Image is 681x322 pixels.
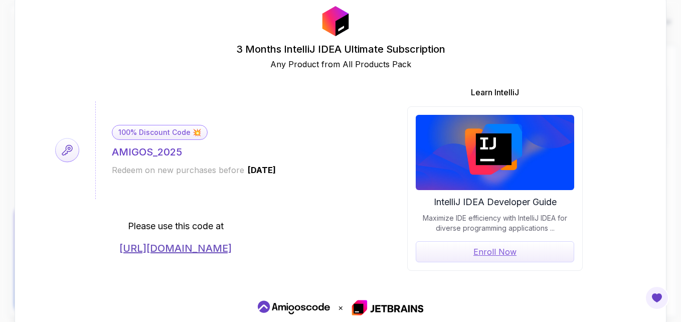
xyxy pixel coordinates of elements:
h2: Any Product from All Products Pack [270,58,411,70]
h1: 3 Months IntelliJ IDEA Ultimate Subscription [236,42,445,56]
button: Open Feedback Button [645,286,669,310]
img: JetBrains Logo [416,115,574,190]
a: Enroll Now [416,241,574,262]
div: AMIGOS_2025 [112,145,182,159]
a: [URL][DOMAIN_NAME] [119,241,232,255]
h1: Learn IntelliJ [407,86,583,98]
div: 100% Discount Code 💥 [112,125,208,140]
div: Redeem on new purchases before [112,164,277,176]
h2: IntelliJ IDEA Developer Guide [416,195,574,209]
span: [DATE] [247,165,277,175]
img: JetBrains Logo [320,6,351,36]
p: Maximize IDE efficiency with IntelliJ IDEA for diverse programming applications ... [416,213,574,233]
p: Please use this code at [128,219,224,233]
p: × [338,301,344,313]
